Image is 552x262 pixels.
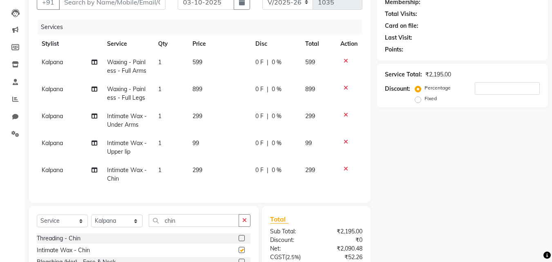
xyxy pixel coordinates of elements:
[192,85,202,93] span: 899
[267,85,268,94] span: |
[425,84,451,92] label: Percentage
[270,253,285,261] span: CGST
[107,85,145,101] span: Waxing - Painless - Full Legs
[192,166,202,174] span: 299
[37,234,80,243] div: Threading - Chin
[158,139,161,147] span: 1
[107,139,147,155] span: Intimate Wax - Upper lip
[153,35,187,53] th: Qty
[316,253,369,262] div: ₹52.26
[107,112,147,128] span: Intimate Wax - Under Arms
[267,166,268,175] span: |
[37,35,102,53] th: Stylist
[192,58,202,66] span: 599
[305,166,315,174] span: 299
[385,85,410,93] div: Discount:
[158,166,161,174] span: 1
[267,58,268,67] span: |
[305,58,315,66] span: 599
[305,85,315,93] span: 899
[272,166,282,175] span: 0 %
[42,112,63,120] span: Kalpana
[250,35,300,53] th: Disc
[385,22,418,30] div: Card on file:
[255,139,264,148] span: 0 F
[158,58,161,66] span: 1
[272,112,282,121] span: 0 %
[188,35,250,53] th: Price
[158,85,161,93] span: 1
[385,34,412,42] div: Last Visit:
[37,246,90,255] div: Intimate Wax - Chin
[42,58,63,66] span: Kalpana
[255,166,264,175] span: 0 F
[149,214,239,227] input: Search or Scan
[335,35,362,53] th: Action
[300,35,336,53] th: Total
[255,58,264,67] span: 0 F
[305,112,315,120] span: 299
[264,236,316,244] div: Discount:
[255,112,264,121] span: 0 F
[316,236,369,244] div: ₹0
[305,139,312,147] span: 99
[272,58,282,67] span: 0 %
[42,85,63,93] span: Kalpana
[107,58,146,74] span: Waxing - Painless - Full Arms
[270,215,289,224] span: Total
[425,70,451,79] div: ₹2,195.00
[38,20,369,35] div: Services
[287,254,299,260] span: 2.5%
[42,139,63,147] span: Kalpana
[385,10,417,18] div: Total Visits:
[425,95,437,102] label: Fixed
[272,85,282,94] span: 0 %
[385,45,403,54] div: Points:
[264,244,316,253] div: Net:
[158,112,161,120] span: 1
[264,227,316,236] div: Sub Total:
[102,35,153,53] th: Service
[267,139,268,148] span: |
[267,112,268,121] span: |
[42,166,63,174] span: Kalpana
[316,227,369,236] div: ₹2,195.00
[385,70,422,79] div: Service Total:
[192,139,199,147] span: 99
[316,244,369,253] div: ₹2,090.48
[264,253,316,262] div: ( )
[192,112,202,120] span: 299
[255,85,264,94] span: 0 F
[272,139,282,148] span: 0 %
[107,166,147,182] span: Intimate Wax - Chin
